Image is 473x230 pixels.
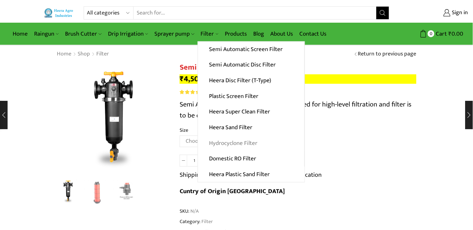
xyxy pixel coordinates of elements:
[451,9,468,17] span: Sign in
[449,29,452,39] span: ₹
[57,50,109,58] nav: Breadcrumb
[198,26,222,41] a: Filter
[62,26,105,41] a: Brush Cutter
[180,218,213,225] span: Category:
[31,26,62,41] a: Raingun
[105,26,151,41] a: Drip Irrigation
[399,7,468,19] a: Sign in
[198,151,304,167] a: Domestic RO Filter
[201,217,213,226] a: Filter
[9,26,31,41] a: Home
[198,167,305,182] a: Heera Plastic Sand Filter
[198,135,304,151] a: Hydrocyclone Filter
[96,50,109,58] a: Filter
[84,180,111,205] li: 2 / 3
[198,120,304,135] a: Heera Sand Filter
[428,30,434,37] span: 0
[180,63,416,72] h1: Semi Automatic Disc Filter
[77,50,90,58] a: Shop
[113,180,140,205] li: 3 / 3
[180,208,416,215] span: SKU:
[180,90,207,94] span: 3
[180,127,188,134] label: Size
[187,155,201,167] input: Product quantity
[55,179,81,205] img: Semi Automatic Disc Filter
[180,90,198,94] span: Rated out of 5 based on customer ratings
[180,186,285,197] b: Cuntry of Origin [GEOGRAPHIC_DATA]
[113,180,140,206] a: Preesure-inducater
[180,90,205,94] div: Rated 3.67 out of 5
[189,208,199,215] span: N/A
[180,99,412,121] span: Semi Automatic Disc Filter specially designed for high-level filtration and filter is to be clean...
[198,57,304,73] a: Semi Automatic Disc Filter
[222,26,250,41] a: Products
[267,26,296,41] a: About Us
[180,72,184,85] span: ₹
[198,73,304,89] a: Heera Disc Filter (T-Type)
[449,29,464,39] bdi: 0.00
[198,88,304,104] a: Plastic Screen Filter
[296,26,330,41] a: Contact Us
[180,72,215,85] bdi: 4,500.00
[84,180,111,206] a: Disc-Filter
[55,180,81,205] li: 1 / 3
[180,74,416,84] p: –
[198,42,304,57] a: Semi Automatic Screen Filter
[396,28,464,40] a: 0 Cart ₹0.00
[57,63,170,176] div: 1 / 3
[198,104,304,120] a: Heera Super Clean Filter
[434,30,447,38] span: Cart
[151,26,197,41] a: Sprayer pump
[180,170,322,180] p: Shipping Charges are extra, Depends on your Location
[358,50,416,58] a: Return to previous page
[250,26,267,41] a: Blog
[376,7,389,19] button: Search button
[134,7,376,19] input: Search for...
[57,50,72,58] a: Home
